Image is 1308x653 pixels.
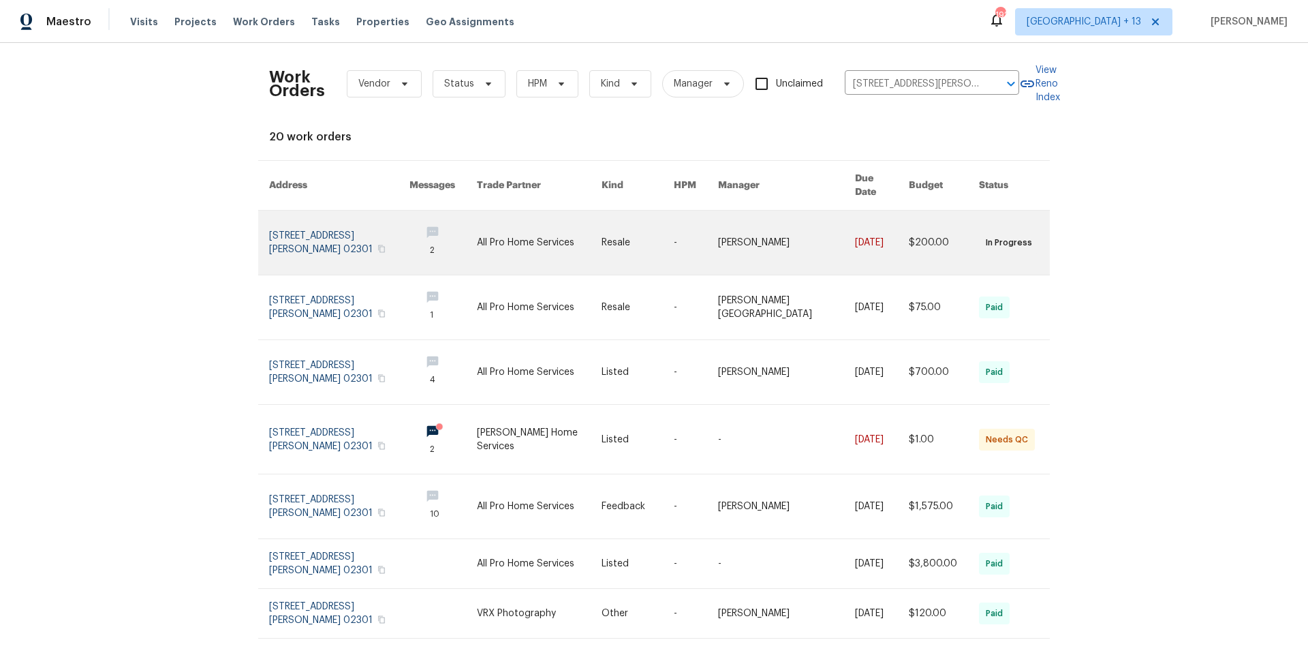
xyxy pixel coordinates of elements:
[375,307,388,320] button: Copy Address
[1019,63,1060,104] a: View Reno Index
[663,275,707,340] td: -
[663,340,707,405] td: -
[591,405,663,474] td: Listed
[358,77,390,91] span: Vendor
[707,589,843,639] td: [PERSON_NAME]
[591,211,663,275] td: Resale
[356,15,409,29] span: Properties
[1027,15,1141,29] span: [GEOGRAPHIC_DATA] + 13
[674,77,713,91] span: Manager
[1205,15,1288,29] span: [PERSON_NAME]
[375,372,388,384] button: Copy Address
[663,589,707,639] td: -
[591,275,663,340] td: Resale
[1001,74,1021,93] button: Open
[399,161,466,211] th: Messages
[269,130,1039,144] div: 20 work orders
[707,275,843,340] td: [PERSON_NAME][GEOGRAPHIC_DATA]
[375,440,388,452] button: Copy Address
[466,275,591,340] td: All Pro Home Services
[707,539,843,589] td: -
[707,340,843,405] td: [PERSON_NAME]
[845,74,981,95] input: Enter in an address
[46,15,91,29] span: Maestro
[269,70,325,97] h2: Work Orders
[844,161,898,211] th: Due Date
[528,77,547,91] span: HPM
[601,77,620,91] span: Kind
[663,161,707,211] th: HPM
[776,77,823,91] span: Unclaimed
[466,211,591,275] td: All Pro Home Services
[707,161,843,211] th: Manager
[466,161,591,211] th: Trade Partner
[663,211,707,275] td: -
[466,340,591,405] td: All Pro Home Services
[466,405,591,474] td: [PERSON_NAME] Home Services
[466,539,591,589] td: All Pro Home Services
[375,506,388,519] button: Copy Address
[663,405,707,474] td: -
[258,161,399,211] th: Address
[968,161,1050,211] th: Status
[591,589,663,639] td: Other
[995,8,1005,22] div: 192
[466,474,591,539] td: All Pro Home Services
[663,474,707,539] td: -
[707,474,843,539] td: [PERSON_NAME]
[707,405,843,474] td: -
[444,77,474,91] span: Status
[375,564,388,576] button: Copy Address
[707,211,843,275] td: [PERSON_NAME]
[130,15,158,29] span: Visits
[663,539,707,589] td: -
[466,589,591,639] td: VRX Photography
[591,474,663,539] td: Feedback
[591,539,663,589] td: Listed
[174,15,217,29] span: Projects
[233,15,295,29] span: Work Orders
[375,613,388,626] button: Copy Address
[591,161,663,211] th: Kind
[311,17,340,27] span: Tasks
[898,161,968,211] th: Budget
[591,340,663,405] td: Listed
[426,15,514,29] span: Geo Assignments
